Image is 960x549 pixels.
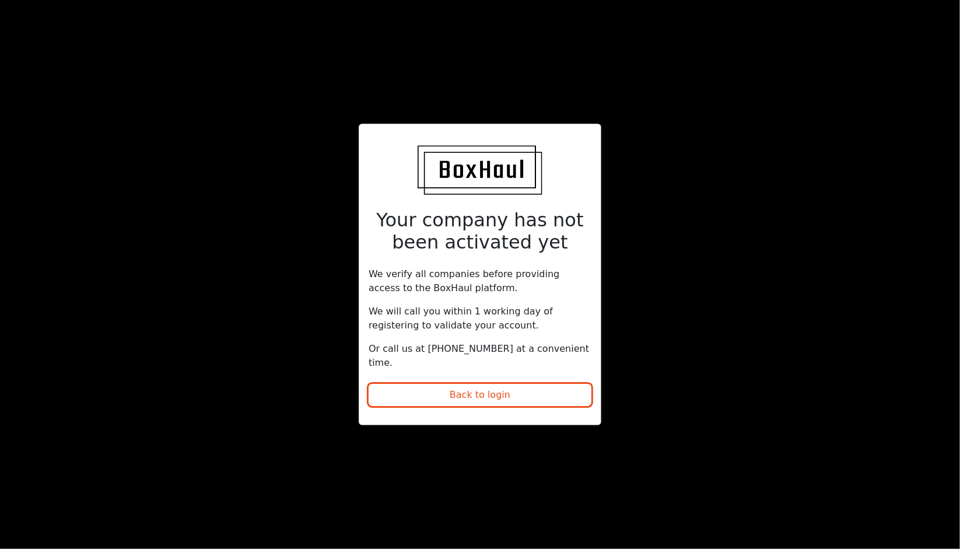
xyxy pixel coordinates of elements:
[369,305,591,333] p: We will call you within 1 working day of registering to validate your account.
[369,384,591,406] button: Back to login
[369,209,591,254] h2: Your company has not been activated yet
[369,267,591,295] p: We verify all companies before providing access to the BoxHaul platform.
[418,145,542,195] img: BoxHaul
[369,342,591,370] p: Or call us at [PHONE_NUMBER] at a convenient time.
[369,379,591,415] a: Back to login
